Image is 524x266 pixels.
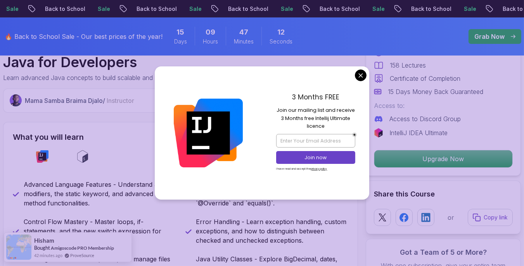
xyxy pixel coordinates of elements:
[196,217,349,245] p: Error Handling - Learn exception handling, custom exceptions, and how to distinguish between chec...
[70,252,94,259] a: ProveSource
[277,27,285,38] span: 12 Seconds
[6,235,31,260] img: provesource social proof notification image
[374,150,513,168] button: Upgrade Now
[3,54,227,70] h1: Java for Developers
[25,96,134,105] p: Mama Samba Braima Djalo /
[34,245,50,251] span: Bought
[270,38,292,45] span: Seconds
[374,189,513,200] h2: Share this Course
[13,132,348,143] h2: What you will learn
[183,5,208,13] p: Sale
[389,114,461,123] p: Access to Discord Group
[405,5,458,13] p: Back to School
[275,5,299,13] p: Sale
[484,214,508,221] p: Copy link
[39,5,92,13] p: Back to School
[374,150,512,167] p: Upgrade Now
[51,245,114,251] a: Amigoscode PRO Membership
[177,27,185,38] span: 15 Days
[474,32,505,41] p: Grab Now
[36,150,48,163] img: intellij logo
[24,217,176,245] p: Control Flow Mastery - Master loops, if-statements, and the new switch expression for cleaner, ef...
[203,38,218,45] span: Hours
[468,209,513,226] button: Copy link
[206,27,215,38] span: 9 Hours
[174,38,187,45] span: Days
[234,38,254,45] span: Minutes
[56,150,69,163] img: terminal logo
[222,5,275,13] p: Back to School
[390,61,426,70] p: 158 Lectures
[313,5,366,13] p: Back to School
[130,5,183,13] p: Back to School
[374,247,513,258] h3: Got a Team of 5 or More?
[366,5,391,13] p: Sale
[10,94,22,106] img: Nelson Djalo
[107,97,134,104] span: Instructor
[390,74,460,83] p: Certificate of Completion
[458,5,482,13] p: Sale
[388,87,483,96] p: 15 Days Money Back Guaranteed
[374,128,383,137] img: jetbrains logo
[76,150,89,163] img: bash logo
[5,32,163,41] p: 🔥 Back to School Sale - Our best prices of the year!
[374,101,513,110] p: Access to:
[389,128,448,137] p: IntelliJ IDEA Ultimate
[448,213,455,222] p: or
[24,180,176,208] p: Advanced Language Features - Understand access modifiers, the static keyword, and advanced method...
[3,73,227,82] p: Learn advanced Java concepts to build scalable and maintainable applications.
[92,5,116,13] p: Sale
[34,252,62,259] span: 42 minutes ago
[34,237,54,244] span: Hisham
[239,27,248,38] span: 47 Minutes
[16,150,28,163] img: java logo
